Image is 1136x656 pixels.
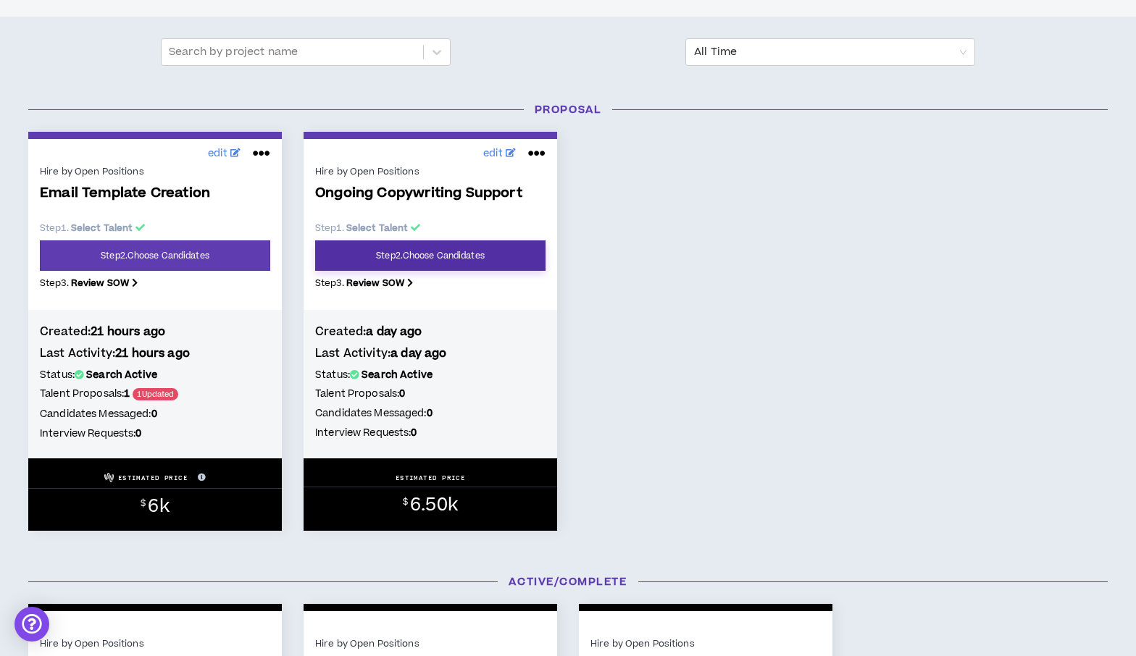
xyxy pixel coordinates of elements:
sup: $ [403,496,408,508]
a: edit [204,143,244,165]
a: Step2.Choose Candidates [40,240,270,271]
b: Search Active [362,368,433,382]
div: Hire by Open Positions [315,165,546,178]
b: 21 hours ago [115,345,190,361]
b: 0 [427,406,433,421]
h5: Talent Proposals: [315,386,546,402]
h5: Status: [315,367,546,383]
span: edit [208,146,227,161]
h3: Proposal [17,102,1119,117]
p: Step 3 . [315,277,546,290]
b: Search Active [86,368,157,382]
b: 1 [124,387,130,401]
h5: Candidates Messaged: [40,406,270,422]
p: Step 3 . [40,277,270,290]
p: ESTIMATED PRICE [396,474,466,482]
span: edit [483,146,503,161]
h5: Talent Proposals: [40,386,270,403]
b: Select Talent [71,222,133,235]
h4: Last Activity: [315,345,546,361]
b: 0 [151,407,157,421]
b: Review SOW [71,277,129,290]
b: 21 hours ago [91,324,165,340]
b: 0 [411,426,417,440]
h5: Interview Requests: [40,426,270,442]
span: 1 Updated [133,388,178,400]
span: 6.50k [410,492,458,518]
sup: $ [141,497,146,510]
span: Ongoing Copywriting Support [315,185,546,202]
p: Step 1 . [40,222,270,235]
img: Wripple [104,473,114,482]
h5: Interview Requests: [315,425,546,441]
div: Hire by Open Positions [40,637,270,650]
span: Email Template Creation [40,185,270,202]
span: 6k [148,494,169,519]
a: edit [480,143,519,165]
div: Hire by Open Positions [315,637,546,650]
h4: Created: [40,324,270,340]
h5: Status: [40,367,270,383]
a: Step2.Choose Candidates [315,240,546,271]
b: 0 [399,387,405,401]
h4: Created: [315,324,546,340]
h4: Last Activity: [40,345,270,361]
b: Select Talent [346,222,409,235]
p: Step 1 . [315,222,546,235]
b: Review SOW [346,277,404,290]
div: Open Intercom Messenger [14,607,49,642]
b: 0 [135,426,141,441]
b: a day ago [390,345,446,361]
p: ESTIMATED PRICE [118,474,188,482]
span: All Time [694,39,966,65]
b: a day ago [366,324,422,340]
h3: Active/Complete [17,574,1119,589]
div: Hire by Open Positions [40,165,270,178]
h5: Candidates Messaged: [315,405,546,421]
div: Hire by Open Positions [590,637,821,650]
